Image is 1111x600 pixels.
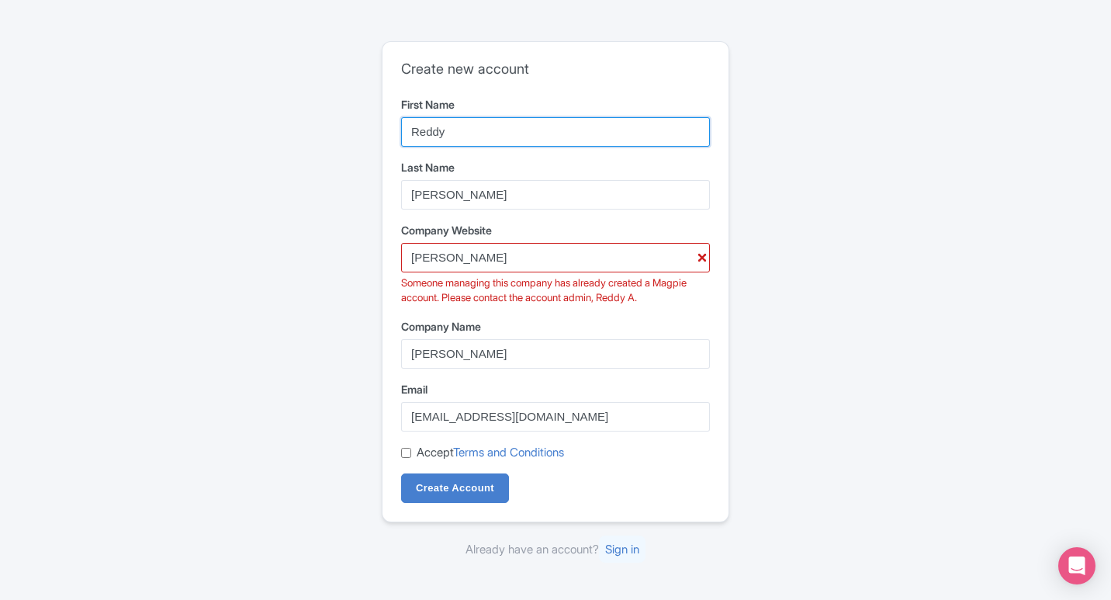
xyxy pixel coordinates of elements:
div: Someone managing this company has already created a Magpie account. Please contact the account ad... [401,276,710,306]
label: Accept [417,444,564,462]
a: Terms and Conditions [453,445,564,460]
div: Open Intercom Messenger [1058,547,1095,584]
a: Sign in [599,536,645,563]
label: Company Website [401,222,710,238]
div: Already have an account? [382,541,729,559]
label: Last Name [401,159,710,175]
h2: Create new account [401,61,710,78]
label: First Name [401,96,710,113]
input: Create Account [401,473,509,503]
input: example.com [401,243,710,272]
label: Company Name [401,318,710,335]
input: username@example.com [401,402,710,432]
label: Email [401,381,710,397]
